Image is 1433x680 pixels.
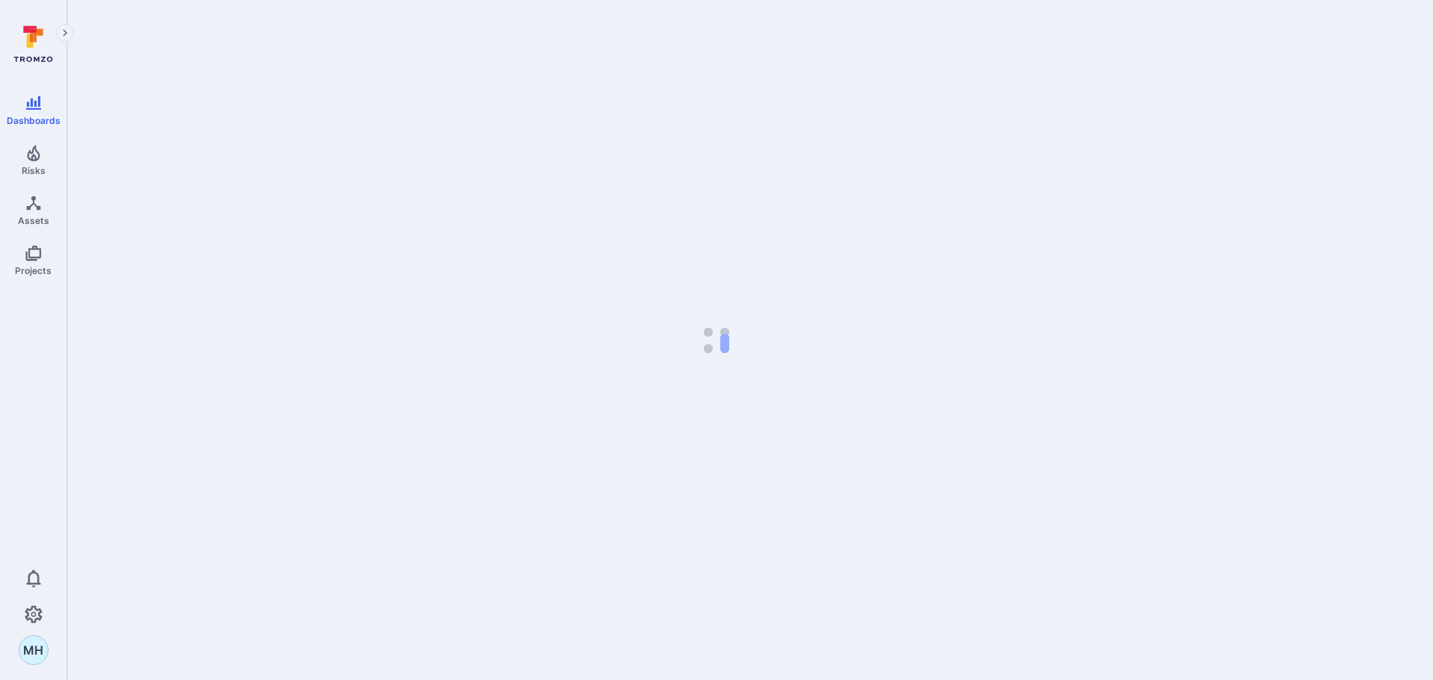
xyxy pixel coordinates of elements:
button: MH [19,635,49,665]
button: Expand navigation menu [56,24,74,42]
span: Dashboards [7,115,60,126]
div: Mat Howard [19,635,49,665]
span: Risks [22,165,46,176]
span: Projects [15,265,51,276]
span: Assets [18,215,49,226]
i: Expand navigation menu [60,27,70,40]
